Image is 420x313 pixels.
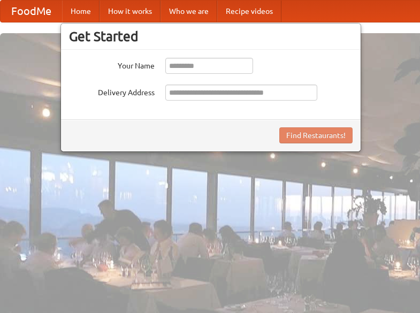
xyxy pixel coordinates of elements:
[217,1,281,22] a: Recipe videos
[69,28,353,44] h3: Get Started
[279,127,353,143] button: Find Restaurants!
[161,1,217,22] a: Who we are
[69,85,155,98] label: Delivery Address
[100,1,161,22] a: How it works
[1,1,62,22] a: FoodMe
[69,58,155,71] label: Your Name
[62,1,100,22] a: Home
